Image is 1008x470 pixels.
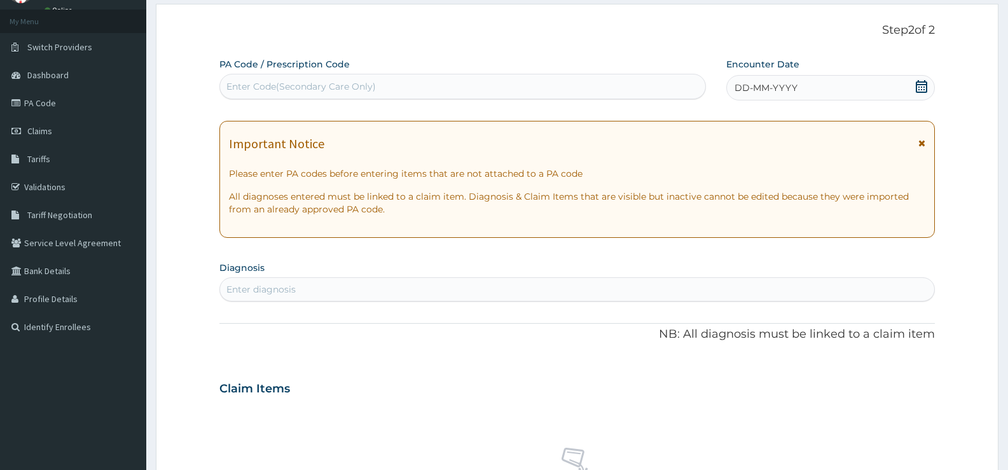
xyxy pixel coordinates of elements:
[219,261,265,274] label: Diagnosis
[27,209,92,221] span: Tariff Negotiation
[229,167,925,180] p: Please enter PA codes before entering items that are not attached to a PA code
[726,58,799,71] label: Encounter Date
[229,137,324,151] h1: Important Notice
[219,382,290,396] h3: Claim Items
[226,80,376,93] div: Enter Code(Secondary Care Only)
[219,58,350,71] label: PA Code / Prescription Code
[27,41,92,53] span: Switch Providers
[229,190,925,216] p: All diagnoses entered must be linked to a claim item. Diagnosis & Claim Items that are visible bu...
[735,81,797,94] span: DD-MM-YYYY
[219,326,935,343] p: NB: All diagnosis must be linked to a claim item
[226,283,296,296] div: Enter diagnosis
[45,6,75,15] a: Online
[27,69,69,81] span: Dashboard
[219,24,935,38] p: Step 2 of 2
[27,153,50,165] span: Tariffs
[27,125,52,137] span: Claims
